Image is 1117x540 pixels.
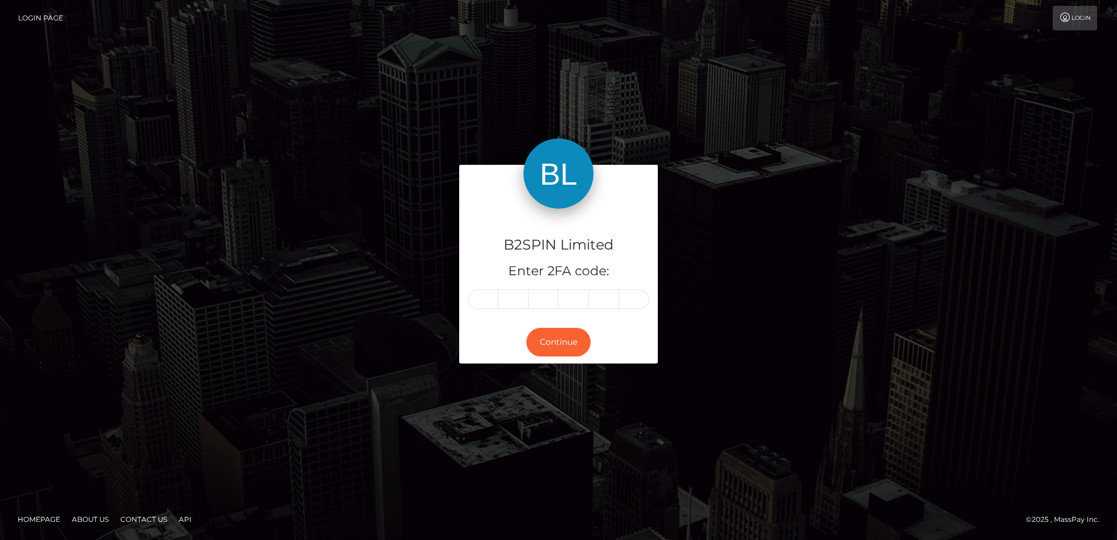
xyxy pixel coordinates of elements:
[116,510,172,528] a: Contact Us
[468,262,649,281] h5: Enter 2FA code:
[1053,6,1097,30] a: Login
[526,328,591,356] button: Continue
[18,6,63,30] a: Login Page
[13,510,65,528] a: Homepage
[468,235,649,255] h4: B2SPIN Limited
[174,510,196,528] a: API
[67,510,113,528] a: About Us
[523,139,594,209] img: B2SPIN Limited
[1026,513,1108,526] div: © 2025 , MassPay Inc.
